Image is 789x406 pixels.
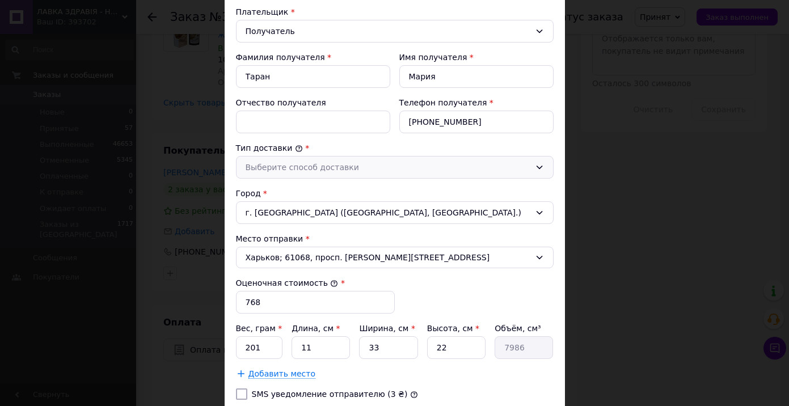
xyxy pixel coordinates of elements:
label: Фамилия получателя [236,53,325,62]
span: Добавить место [248,369,316,379]
label: Отчество получателя [236,98,326,107]
label: Оценочная стоимость [236,278,339,287]
label: Телефон получателя [399,98,487,107]
label: Высота, см [427,324,479,333]
label: Вес, грам [236,324,282,333]
div: Тип доставки [236,142,554,154]
div: г. [GEOGRAPHIC_DATA] ([GEOGRAPHIC_DATA], [GEOGRAPHIC_DATA].) [236,201,554,224]
div: Место отправки [236,233,554,244]
label: Длина, см [292,324,340,333]
div: Получатель [246,25,530,37]
label: Ширина, см [359,324,415,333]
div: Плательщик [236,6,554,18]
div: Объём, см³ [495,323,553,334]
span: Харьков; 61068, просп. [PERSON_NAME][STREET_ADDRESS] [246,252,530,263]
div: Город [236,188,554,199]
input: +380 [399,111,554,133]
label: Имя получателя [399,53,467,62]
div: Выберите способ доставки [246,161,530,174]
label: SMS уведомление отправителю (3 ₴) [252,390,408,399]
